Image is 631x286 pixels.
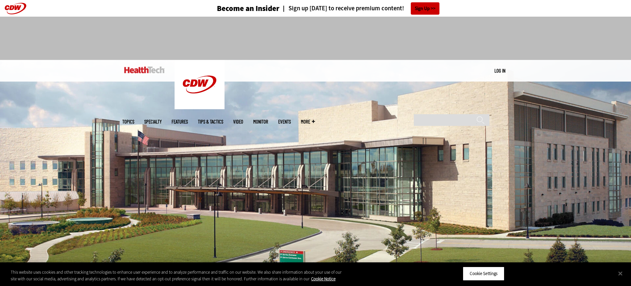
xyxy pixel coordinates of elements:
a: Features [172,119,188,124]
a: Events [278,119,291,124]
h3: Become an Insider [217,5,280,12]
div: This website uses cookies and other tracking technologies to enhance user experience and to analy... [11,269,347,282]
a: Tips & Tactics [198,119,223,124]
div: User menu [494,67,505,74]
a: More information about your privacy [311,276,335,282]
a: Video [233,119,243,124]
a: MonITor [253,119,268,124]
a: CDW [175,104,225,111]
a: Log in [494,68,505,74]
button: Cookie Settings [463,267,504,281]
span: More [301,119,315,124]
button: Close [613,266,628,281]
a: Sign Up [411,2,439,15]
a: Sign up [DATE] to receive premium content! [280,5,404,12]
span: Specialty [144,119,162,124]
img: Home [175,60,225,109]
a: Become an Insider [192,5,280,12]
img: Home [124,67,165,73]
span: Topics [122,119,134,124]
iframe: advertisement [194,23,437,53]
